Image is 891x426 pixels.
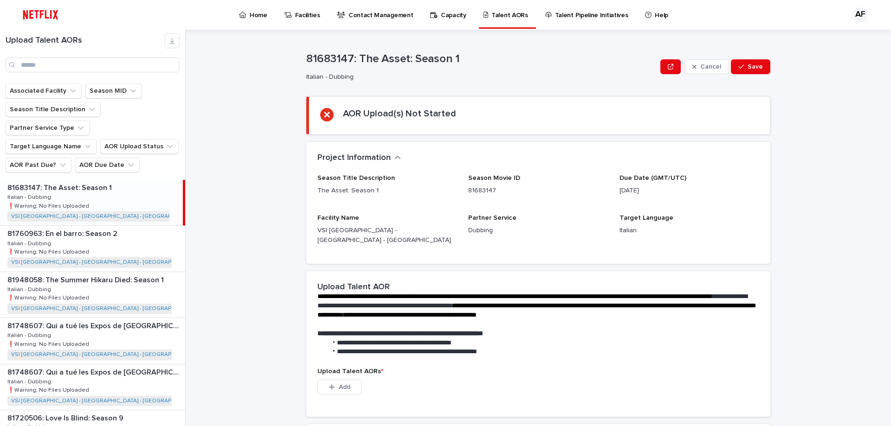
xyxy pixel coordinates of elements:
a: VSI [GEOGRAPHIC_DATA] - [GEOGRAPHIC_DATA] - [GEOGRAPHIC_DATA] [11,213,199,220]
button: Save [731,59,770,74]
p: Italian [620,226,759,235]
p: 81748607: Qui a tué les Expos de Montréal? (Who Killed the Montreal Expos?) [7,366,183,377]
button: Target Language Name [6,139,97,154]
button: AOR Due Date [75,158,140,172]
span: Due Date (GMT/UTC) [620,175,686,181]
button: Project Information [317,153,401,163]
span: Facility Name [317,215,359,221]
button: AOR Past Due? [6,158,71,172]
p: ❗️Warning: No Files Uploaded [7,385,91,394]
div: AF [853,7,868,22]
button: Add [317,380,362,394]
span: Save [748,64,763,70]
p: 81748607: Qui a tué les Expos de Montréal? (Who Killed the Montreal Expos?) [7,320,183,331]
a: VSI [GEOGRAPHIC_DATA] - [GEOGRAPHIC_DATA] - [GEOGRAPHIC_DATA] [11,398,199,404]
a: VSI [GEOGRAPHIC_DATA] - [GEOGRAPHIC_DATA] - [GEOGRAPHIC_DATA] [11,351,199,358]
h1: Upload Talent AORs [6,36,165,46]
p: Italian - Dubbing [7,285,53,293]
button: AOR Upload Status [100,139,179,154]
p: Italian - Dubbing [7,377,53,385]
p: ❗️Warning: No Files Uploaded [7,293,91,301]
p: ❗️Warning: No Files Uploaded [7,247,91,255]
button: Season Title Description [6,102,101,117]
p: Dubbing [468,226,608,235]
a: VSI [GEOGRAPHIC_DATA] - [GEOGRAPHIC_DATA] - [GEOGRAPHIC_DATA] [11,259,199,266]
button: Cancel [684,59,729,74]
button: Partner Service Type [6,121,90,135]
p: Italian - Dubbing [306,73,653,81]
button: Associated Facility [6,83,82,98]
p: 81760963: En el barro: Season 2 [7,228,119,238]
input: Search [6,57,180,72]
h2: Upload Talent AOR [317,282,390,292]
span: Season Title Description [317,175,395,181]
span: Partner Service [468,215,517,221]
p: ❗️Warning: No Files Uploaded [7,339,91,348]
p: Italian - Dubbing [7,331,53,339]
h2: AOR Upload(s) Not Started [343,108,456,119]
img: ifQbXi3ZQGMSEF7WDB7W [19,6,63,24]
p: Italian - Dubbing [7,239,53,247]
p: Italian - Dubbing [7,192,53,201]
button: Season MID [85,83,142,98]
p: VSI [GEOGRAPHIC_DATA] - [GEOGRAPHIC_DATA] - [GEOGRAPHIC_DATA] [317,226,457,245]
p: [DATE] [620,186,759,196]
p: ❗️Warning: No Files Uploaded [7,201,91,210]
p: 81720506: Love Is Blind: Season 9 [7,412,125,423]
p: 81683147 [468,186,608,196]
p: 81683147: The Asset: Season 1 [306,52,657,66]
span: Target Language [620,215,673,221]
span: Upload Talent AORs [317,368,383,375]
span: Add [339,384,350,390]
p: The Asset: Season 1 [317,186,457,196]
h2: Project Information [317,153,391,163]
p: 81683147: The Asset: Season 1 [7,182,114,192]
span: Season Movie ID [468,175,520,181]
span: Cancel [700,64,721,70]
p: 81948058: The Summer Hikaru Died: Season 1 [7,274,166,285]
a: VSI [GEOGRAPHIC_DATA] - [GEOGRAPHIC_DATA] - [GEOGRAPHIC_DATA] [11,305,199,312]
